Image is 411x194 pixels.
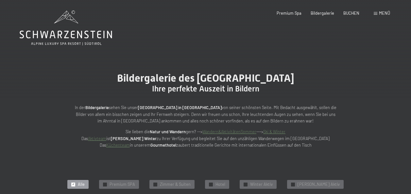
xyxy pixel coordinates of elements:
[263,129,285,134] a: Ski & Winter
[250,182,273,187] span: Winter Aktiv
[78,182,85,187] span: Alle
[379,10,390,16] span: Menü
[111,136,157,141] strong: [PERSON_NAME] Winter
[88,136,106,141] a: Aktivteam
[106,142,130,148] a: Küchenteam
[72,183,75,186] span: ✓
[292,183,294,186] span: ✓
[245,183,247,186] span: ✓
[152,84,259,93] span: Ihre perfekte Auszeit in Bildern
[277,10,301,16] a: Premium Spa
[110,182,135,187] span: Premium SPA
[150,129,186,134] strong: Natur und Wandern
[154,183,157,186] span: ✓
[85,105,109,110] strong: Bildergalerie
[104,183,106,186] span: ✓
[210,183,212,186] span: ✓
[215,182,225,187] span: Hotel
[202,129,256,134] a: Wandern&AktivitätenSommer
[138,105,222,110] strong: [GEOGRAPHIC_DATA] in [GEOGRAPHIC_DATA]
[343,10,359,16] a: BUCHEN
[298,182,340,187] span: [PERSON_NAME] Aktiv
[311,10,334,16] a: Bildergalerie
[117,72,294,84] span: Bildergalerie des [GEOGRAPHIC_DATA]
[75,104,336,124] p: In der sehen Sie unser von seiner schönsten Seite. Mit Bedacht ausgewählt, sollen die Bilder von ...
[150,142,176,148] strong: Gourmethotel
[75,128,336,148] p: Sie lieben die gern? --> ---> Das ist zu Ihrer Verfügung und begleitet Sie auf den unzähligen Wan...
[160,182,191,187] span: Zimmer & Suiten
